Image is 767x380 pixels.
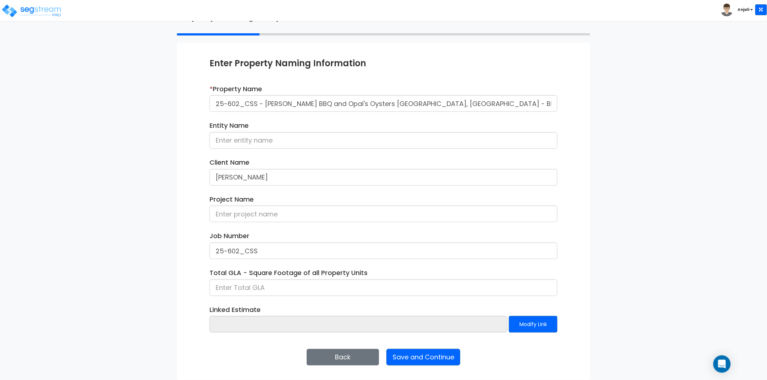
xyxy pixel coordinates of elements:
[210,132,557,149] input: Enter entity name
[210,84,262,94] label: Property Name
[210,195,254,204] label: Project Name
[386,349,460,366] button: Save and Continue
[210,158,249,167] label: Client Name
[721,4,733,16] img: avatar.png
[210,95,557,112] input: Enter property name
[1,4,63,18] img: logo_pro_r.png
[210,305,261,314] label: Linked Estimate
[210,169,557,186] input: Enter client name
[210,57,557,69] div: Enter Property Naming Information
[713,355,731,373] div: Open Intercom Messenger
[307,349,379,366] button: Back
[210,206,557,222] input: Enter project name
[210,121,249,130] label: Entity Name
[210,242,557,259] input: Enter job number
[210,231,249,241] label: Job Number
[210,279,557,296] input: Enter Total GLA
[509,316,557,333] button: Modify Link
[210,268,368,278] label: Total GLA - Square Footage of all Property Units
[738,7,750,12] b: Anjali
